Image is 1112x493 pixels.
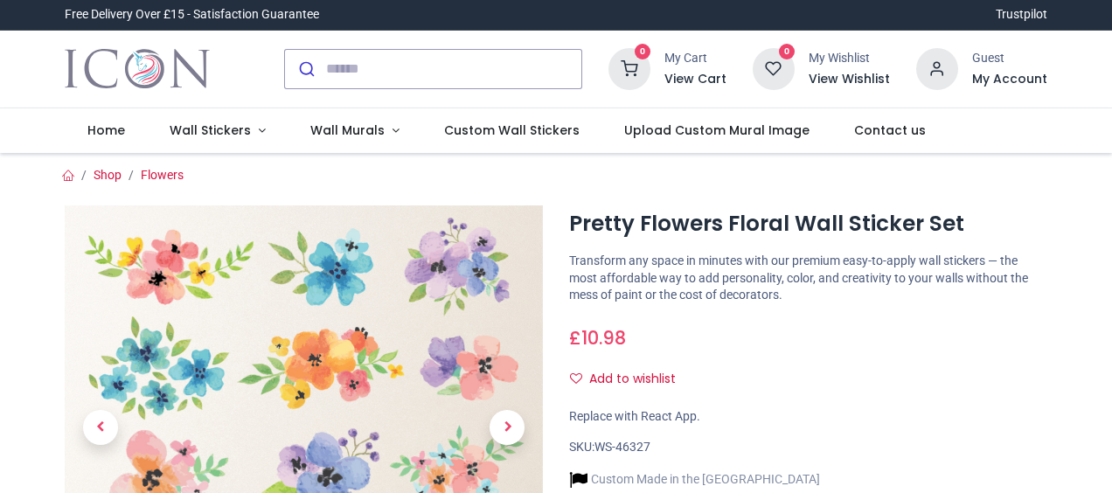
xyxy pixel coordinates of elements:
[569,470,820,489] li: Custom Made in the [GEOGRAPHIC_DATA]
[65,6,319,24] div: Free Delivery Over £15 - Satisfaction Guarantee
[779,44,796,60] sup: 0
[65,45,209,94] img: Icon Wall Stickers
[664,50,726,67] div: My Cart
[285,50,326,88] button: Submit
[854,122,926,139] span: Contact us
[809,71,890,88] a: View Wishlist
[753,60,795,74] a: 0
[570,372,582,385] i: Add to wishlist
[608,60,650,74] a: 0
[94,168,122,182] a: Shop
[996,6,1047,24] a: Trustpilot
[972,50,1047,67] div: Guest
[170,122,251,139] span: Wall Stickers
[569,408,1047,426] div: Replace with React App.
[148,108,288,154] a: Wall Stickers
[635,44,651,60] sup: 0
[569,365,691,394] button: Add to wishlistAdd to wishlist
[569,325,626,351] span: £
[141,168,184,182] a: Flowers
[809,50,890,67] div: My Wishlist
[444,122,580,139] span: Custom Wall Stickers
[65,45,209,94] a: Logo of Icon Wall Stickers
[87,122,125,139] span: Home
[310,122,385,139] span: Wall Murals
[581,325,626,351] span: 10.98
[288,108,421,154] a: Wall Murals
[624,122,810,139] span: Upload Custom Mural Image
[569,439,1047,456] div: SKU:
[569,253,1047,304] p: Transform any space in minutes with our premium easy-to-apply wall stickers — the most affordable...
[569,209,1047,239] h1: Pretty Flowers Floral Wall Sticker Set
[664,71,726,88] a: View Cart
[490,410,525,445] span: Next
[83,410,118,445] span: Previous
[594,440,650,454] span: WS-46327
[972,71,1047,88] a: My Account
